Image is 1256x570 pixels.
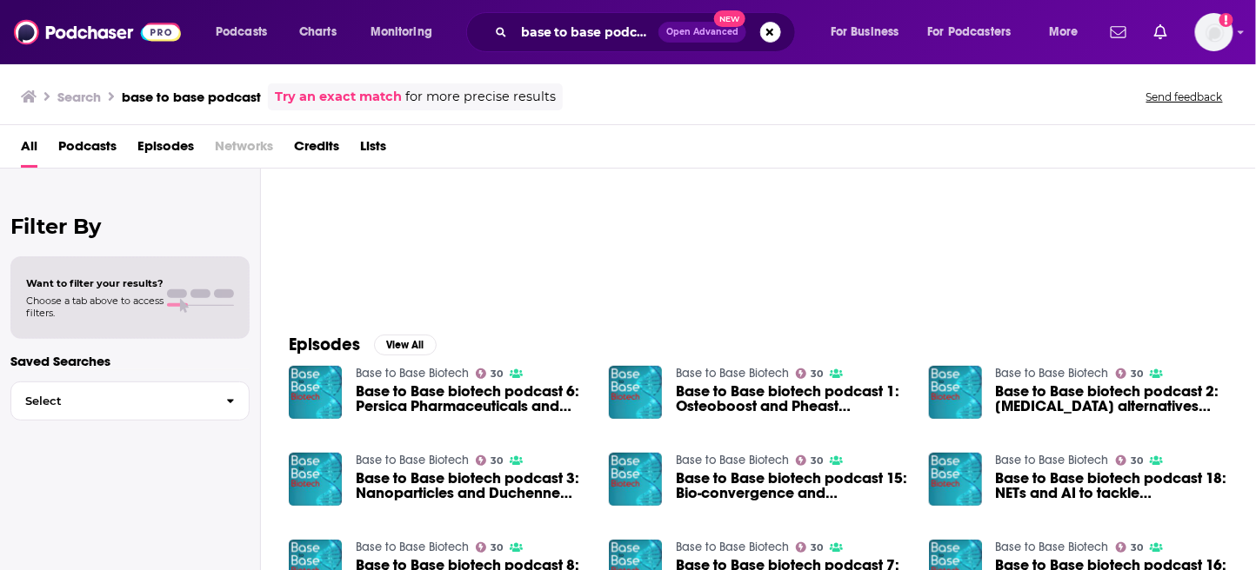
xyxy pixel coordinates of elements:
a: 30 [1116,542,1144,553]
span: More [1049,20,1079,44]
button: open menu [917,18,1037,46]
a: 30 [796,368,824,379]
a: Base to Base Biotech [996,366,1109,381]
a: Try an exact match [275,87,402,107]
span: 30 [1131,544,1143,552]
a: 30 [796,455,824,466]
span: Choose a tab above to access filters. [26,295,164,319]
svg: Add a profile image [1219,13,1233,27]
span: Logged in as rachellerussopr [1195,13,1233,51]
a: Charts [288,18,347,46]
span: Open Advanced [666,28,738,36]
a: EpisodesView All [289,334,437,355]
a: Base to Base biotech podcast 15: Bio-convergence and cancer vaccines [676,471,908,500]
img: Base to Base biotech podcast 18: NETs and AI to tackle antimicrobial resistance [929,453,982,506]
a: Base to Base Biotech [356,453,469,467]
a: 30 [476,542,504,553]
h2: Filter By [10,214,250,239]
h2: Episodes [289,334,360,355]
span: Base to Base biotech podcast 15: Bio-convergence and [MEDICAL_DATA] vaccines [676,471,908,500]
a: 41 [473,123,642,292]
a: Base to Base biotech podcast 3: Nanoparticles and Duchenne muscular dystrophy [356,471,588,500]
a: Base to Base Biotech [356,366,469,381]
img: Podchaser - Follow, Share and Rate Podcasts [14,16,181,49]
img: Base to Base biotech podcast 15: Bio-convergence and cancer vaccines [609,453,662,506]
a: Lists [360,132,386,168]
button: View All [374,335,437,355]
a: 55 [297,123,466,292]
a: 67 [824,123,992,292]
span: 30 [811,544,823,552]
a: Episodes [137,132,194,168]
span: Base to Base biotech podcast 3: Nanoparticles and Duchenne [MEDICAL_DATA] [356,471,588,500]
img: Base to Base biotech podcast 2: Opioid alternatives and epiproteomics [929,366,982,419]
img: Base to Base biotech podcast 1: Osteoboost and Pheast Therapeutics [609,366,662,419]
a: Podcasts [58,132,117,168]
a: Base to Base biotech podcast 1: Osteoboost and Pheast Therapeutics [676,384,908,414]
span: 30 [491,370,503,378]
a: All [21,132,37,168]
span: 30 [1131,370,1143,378]
span: New [714,10,745,27]
span: Podcasts [216,20,267,44]
span: Base to Base biotech podcast 2: [MEDICAL_DATA] alternatives and epiproteomics [996,384,1228,414]
p: Saved Searches [10,353,250,369]
div: Search podcasts, credits, & more... [483,12,812,52]
a: 30 [476,368,504,379]
input: Search podcasts, credits, & more... [514,18,658,46]
span: Networks [215,132,273,168]
span: 30 [491,544,503,552]
a: Base to Base Biotech [676,540,789,554]
button: Select [10,381,250,421]
span: for more precise results [405,87,556,107]
button: Send feedback [1141,89,1228,104]
button: open menu [1037,18,1100,46]
span: Want to filter your results? [26,277,164,289]
img: User Profile [1195,13,1233,51]
a: Base to Base Biotech [996,453,1109,467]
h3: base to base podcast [122,89,261,105]
a: Base to Base Biotech [356,540,469,554]
a: Base to Base biotech podcast 2: Opioid alternatives and epiproteomics [996,384,1228,414]
h3: Search [57,89,101,105]
a: Show notifications dropdown [1104,17,1133,47]
img: Base to Base biotech podcast 3: Nanoparticles and Duchenne muscular dystrophy [289,453,342,506]
a: 30 [1116,455,1144,466]
a: Base to Base Biotech [676,366,789,381]
button: Show profile menu [1195,13,1233,51]
a: Base to Base biotech podcast 6: Persica Pharmaceuticals and Caszyme [356,384,588,414]
a: Credits [294,132,339,168]
span: Charts [299,20,337,44]
a: Base to Base biotech podcast 18: NETs and AI to tackle antimicrobial resistance [996,471,1228,500]
span: 30 [811,370,823,378]
span: 30 [491,457,503,465]
a: Base to Base Biotech [676,453,789,467]
a: 30 [796,542,824,553]
button: open menu [358,18,455,46]
button: open menu [818,18,921,46]
button: open menu [204,18,290,46]
button: Open AdvancedNew [658,22,746,43]
a: 50 [999,123,1167,292]
span: 30 [1131,457,1143,465]
a: 30 [476,455,504,466]
span: For Business [831,20,899,44]
span: For Podcasters [928,20,1012,44]
span: Monitoring [371,20,432,44]
a: Show notifications dropdown [1147,17,1174,47]
a: Base to Base Biotech [996,540,1109,554]
span: 30 [811,457,823,465]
